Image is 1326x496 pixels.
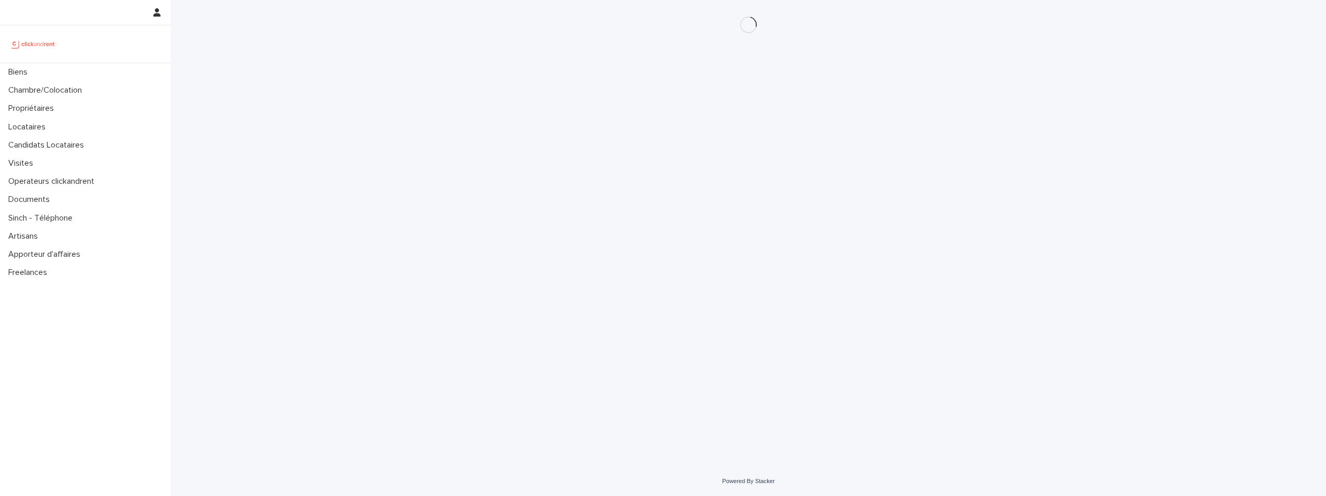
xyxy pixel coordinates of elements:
p: Candidats Locataires [4,140,92,150]
p: Freelances [4,268,55,278]
p: Biens [4,67,36,77]
p: Locataires [4,122,54,132]
p: Apporteur d'affaires [4,250,89,259]
a: Powered By Stacker [722,478,774,484]
p: Chambre/Colocation [4,85,90,95]
p: Operateurs clickandrent [4,177,103,186]
p: Documents [4,195,58,205]
img: UCB0brd3T0yccxBKYDjQ [8,34,59,54]
p: Sinch - Téléphone [4,213,81,223]
p: Visites [4,158,41,168]
p: Artisans [4,231,46,241]
p: Propriétaires [4,104,62,113]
